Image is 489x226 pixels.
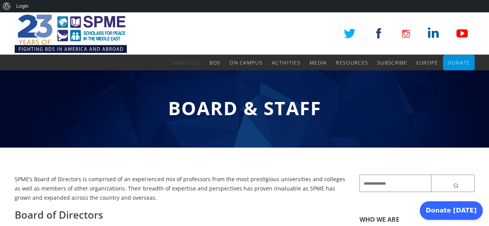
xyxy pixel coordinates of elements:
[416,59,438,66] span: Europe
[230,59,262,66] span: On Campus
[336,55,368,70] a: Resources
[310,55,327,70] a: Media
[15,175,348,202] p: SPME’s Board of Directors is comprised of an experienced mix of professors from the most prestigi...
[173,55,200,70] a: About Us
[15,208,348,222] h3: Board of Directors
[210,59,220,66] span: BDS
[360,215,475,224] h5: WHO WE ARE
[448,55,470,70] a: Donate
[336,59,368,66] span: Resources
[230,55,262,70] a: On Campus
[377,55,407,70] a: Subscribe
[210,55,220,70] a: BDS
[448,59,470,66] span: Donate
[416,55,438,70] a: Europe
[377,59,407,66] span: Subscribe
[310,59,327,66] span: Media
[272,55,300,70] a: Activities
[272,59,300,66] span: Activities
[173,59,200,66] span: About Us
[168,95,321,121] span: Board & Staff
[15,12,127,55] img: SPME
